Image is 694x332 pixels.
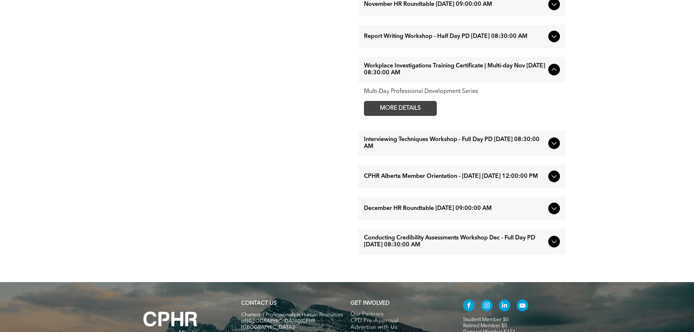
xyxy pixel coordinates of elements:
a: CPD Pre-Approval [350,318,448,324]
span: GET INVOLVED [350,301,389,306]
a: MORE DETAILS [364,101,437,116]
span: Chartered Professionals in Human Resources of [GEOGRAPHIC_DATA] (CPHR [GEOGRAPHIC_DATA]) [241,312,343,330]
a: Retired Member $0 [463,323,507,328]
a: facebook [463,300,475,313]
span: CPHR Alberta Member Orientation - [DATE] [DATE] 12:00:00 PM [364,173,545,180]
a: youtube [517,300,528,313]
span: December HR Roundtable [DATE] 09:00:00 AM [364,205,545,212]
span: Conducting Credibility Assessments Workshop Dec - Full Day PD [DATE] 08:30:00 AM [364,235,545,249]
a: instagram [481,300,493,313]
span: Workplace Investigations Training Certificate | Multi-day Nov [DATE] 08:30:00 AM [364,63,545,77]
a: Advertise with Us [350,324,448,331]
span: November HR Roundtable [DATE] 09:00:00 AM [364,1,545,8]
span: Report Writing Workshop - Half Day PD [DATE] 08:30:00 AM [364,33,545,40]
div: Multi-Day Professional Development Series [364,88,560,95]
a: Student Member $0 [463,317,509,322]
span: MORE DETAILS [372,101,429,116]
a: linkedin [499,300,510,313]
a: Our Partners [350,311,448,318]
span: Interviewing Techniques Workshop - Full Day PD [DATE] 08:30:00 AM [364,136,545,150]
a: CONTACT US [241,301,277,306]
